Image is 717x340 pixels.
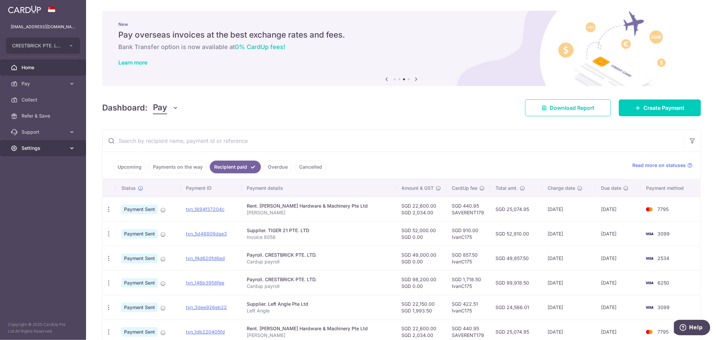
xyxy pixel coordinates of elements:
td: [DATE] [596,270,641,295]
td: SGD 52,000.00 SGD 0.00 [396,221,446,246]
img: Bank Card [643,303,656,311]
span: Payment Sent [121,229,158,239]
p: Left Angle [247,307,391,314]
td: SGD 24,566.01 [490,295,542,320]
td: SGD 1,718.50 IvanC175 [446,270,490,295]
span: CRESTBRICK PTE. LTD. [12,42,62,49]
td: [DATE] [596,197,641,221]
td: SGD 422.51 IvanC175 [446,295,490,320]
a: txn_1db220405fd [186,329,225,335]
button: CRESTBRICK PTE. LTD. [6,38,80,54]
h6: Bank Transfer option is now available at [118,43,685,51]
div: Payroll. CRESTBRICK PTE. LTD. [247,276,391,283]
span: Support [22,129,66,135]
td: SGD 857.50 IvanC175 [446,246,490,270]
td: SGD 22,150.00 SGD 1,993.50 [396,295,446,320]
iframe: Opens a widget where you can find more information [674,320,710,337]
td: SGD 98,200.00 SGD 0.00 [396,270,446,295]
img: Bank Card [643,254,656,262]
a: Upcoming [113,161,146,173]
a: Overdue [264,161,292,173]
span: Total amt. [495,185,518,192]
td: SGD 99,918.50 [490,270,542,295]
span: 3099 [658,231,670,237]
td: [DATE] [542,246,596,270]
td: SGD 910.00 IvanC175 [446,221,490,246]
td: [DATE] [596,295,641,320]
a: Payments on the way [149,161,207,173]
td: [DATE] [596,221,641,246]
span: CardUp fee [452,185,477,192]
span: Collect [22,96,66,103]
a: Create Payment [619,99,701,116]
a: Learn more [118,59,147,66]
span: Home [22,64,66,71]
span: 2534 [658,255,669,261]
span: Read more on statuses [632,162,686,169]
img: Bank Card [643,230,656,238]
a: txn_1694f37204c [186,206,225,212]
span: Settings [22,145,66,152]
span: 3099 [658,304,670,310]
td: [DATE] [542,295,596,320]
td: [DATE] [542,197,596,221]
p: [EMAIL_ADDRESS][DOMAIN_NAME] [11,24,75,30]
p: New [118,22,685,27]
img: CardUp [8,5,41,13]
td: SGD 49,857.50 [490,246,542,270]
a: Recipient paid [210,161,261,173]
span: 0% CardUp fees! [235,43,285,50]
th: Payment method [641,179,701,197]
p: [PERSON_NAME] [247,332,391,339]
td: [DATE] [542,270,596,295]
td: [DATE] [596,246,641,270]
td: [DATE] [542,221,596,246]
span: Due date [601,185,621,192]
a: Cancelled [295,161,326,173]
span: 7795 [658,206,669,212]
h4: Dashboard: [102,102,148,114]
span: Pay [22,80,66,87]
img: Bank Card [643,205,656,213]
a: txn_5d48809dae3 [186,231,227,237]
p: Invoice 8058 [247,234,391,241]
img: Bank Card [643,328,656,336]
p: Cardup payroll [247,283,391,290]
td: SGD 49,000.00 SGD 0.00 [396,246,446,270]
span: Payment Sent [121,327,158,337]
span: Download Report [550,104,594,112]
span: Amount & GST [401,185,434,192]
span: Payment Sent [121,278,158,288]
a: Download Report [525,99,611,116]
span: 6250 [658,280,669,286]
input: Search by recipient name, payment id or reference [103,130,684,152]
a: Read more on statuses [632,162,692,169]
h5: Pay overseas invoices at the best exchange rates and fees. [118,30,685,40]
a: txn_3dee926eb22 [186,304,227,310]
span: Payment Sent [121,205,158,214]
a: txn_146b3958fee [186,280,224,286]
p: Cardup payroll [247,258,391,265]
div: Rent. [PERSON_NAME] Hardware & Machinery Pte Ltd [247,325,391,332]
span: Refer & Save [22,113,66,119]
span: Pay [153,101,167,114]
span: Payment Sent [121,254,158,263]
p: [PERSON_NAME] [247,209,391,216]
button: Pay [153,101,179,114]
td: SGD 440.95 SAVERENT179 [446,197,490,221]
div: Supplier. TIGER 21 PTE. LTD [247,227,391,234]
span: Charge date [548,185,575,192]
a: txn_f4d620fd6ed [186,255,225,261]
td: SGD 22,600.00 SGD 2,034.00 [396,197,446,221]
span: Status [121,185,136,192]
img: Bank Card [643,279,656,287]
span: 7795 [658,329,669,335]
th: Payment details [241,179,396,197]
div: Supplier. Left Angle Pte Ltd [247,301,391,307]
td: SGD 25,074.95 [490,197,542,221]
img: International Invoice Banner [102,11,701,86]
span: Create Payment [643,104,684,112]
div: Payroll. CRESTBRICK PTE. LTD. [247,252,391,258]
div: Rent. [PERSON_NAME] Hardware & Machinery Pte Ltd [247,203,391,209]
